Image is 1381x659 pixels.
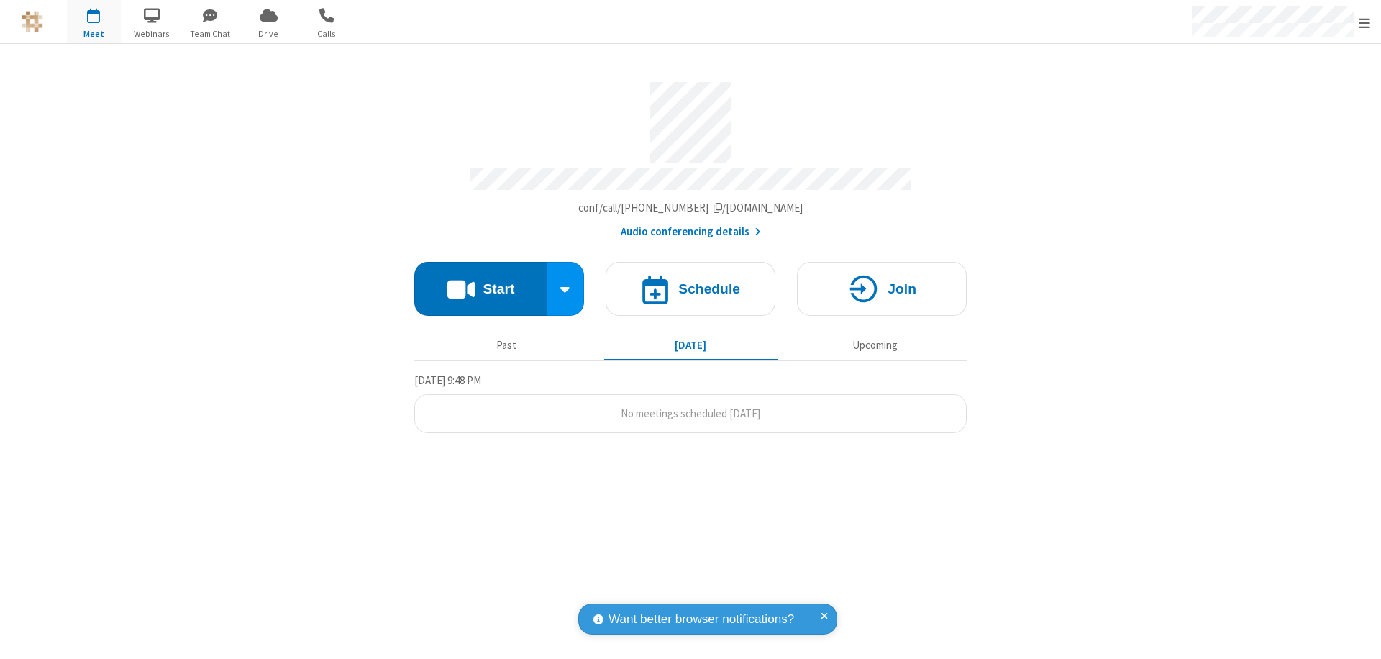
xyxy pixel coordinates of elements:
[606,262,775,316] button: Schedule
[67,27,121,40] span: Meet
[414,373,481,387] span: [DATE] 9:48 PM
[242,27,296,40] span: Drive
[22,11,43,32] img: QA Selenium DO NOT DELETE OR CHANGE
[414,372,967,434] section: Today's Meetings
[578,200,803,217] button: Copy my meeting room linkCopy my meeting room link
[300,27,354,40] span: Calls
[483,282,514,296] h4: Start
[788,332,962,359] button: Upcoming
[797,262,967,316] button: Join
[125,27,179,40] span: Webinars
[609,610,794,629] span: Want better browser notifications?
[414,262,547,316] button: Start
[888,282,916,296] h4: Join
[621,224,761,240] button: Audio conferencing details
[183,27,237,40] span: Team Chat
[578,201,803,214] span: Copy my meeting room link
[547,262,585,316] div: Start conference options
[414,71,967,240] section: Account details
[420,332,593,359] button: Past
[604,332,778,359] button: [DATE]
[621,406,760,420] span: No meetings scheduled [DATE]
[678,282,740,296] h4: Schedule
